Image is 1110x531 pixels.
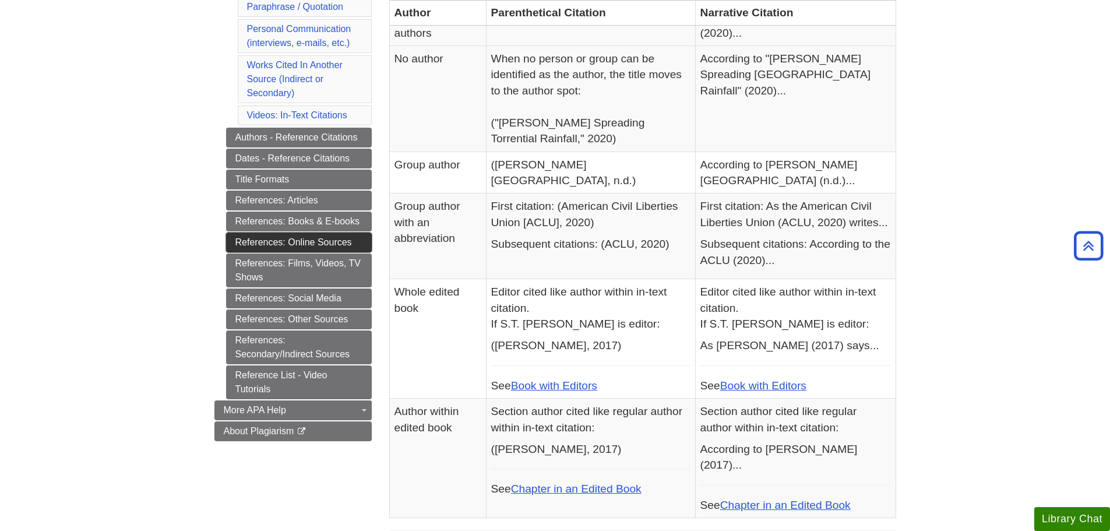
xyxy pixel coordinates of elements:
td: Whole edited book [389,279,486,399]
a: Book with Editors [720,379,806,392]
a: Chapter in an Edited Book [720,499,851,511]
td: When no person or group can be identified as the author, the title moves to the author spot: ("[P... [486,46,695,152]
a: References: Other Sources [226,310,372,329]
td: No author [389,46,486,152]
p: Subsequent citations: According to the ACLU (2020)... [700,236,891,268]
p: Editor cited like author within in-text citation. If S.T. [PERSON_NAME] is editor: [491,284,690,332]
a: Book with Editors [511,379,597,392]
td: Author within edited book [389,399,486,518]
a: References: Online Sources [226,233,372,252]
span: About Plagiarism [224,426,294,436]
td: See [695,279,896,399]
span: More APA Help [224,405,286,415]
a: Works Cited In Another Source (Indirect or Secondary) [247,60,343,98]
p: Section author cited like regular author within in-text citation: [700,403,891,435]
p: First citation: (American Civil Liberties Union [ACLU], 2020) [491,198,690,230]
button: Library Chat [1034,507,1110,531]
a: Personal Communication(interviews, e-mails, etc.) [247,24,351,48]
td: Group author [389,152,486,194]
a: References: Films, Videos, TV Shows [226,254,372,287]
td: See [486,279,695,399]
td: ([PERSON_NAME][GEOGRAPHIC_DATA], n.d.) [486,152,695,194]
td: According to "[PERSON_NAME] Spreading [GEOGRAPHIC_DATA] Rainfall" (2020)... [695,46,896,152]
i: This link opens in a new window [297,428,306,435]
p: ([PERSON_NAME], 2017) [491,337,690,353]
a: References: Secondary/Indirect Sources [226,330,372,364]
a: References: Articles [226,191,372,210]
td: See [695,399,896,518]
a: Chapter in an Edited Book [511,483,642,495]
td: Group author with an abbreviation [389,194,486,279]
a: Authors - Reference Citations [226,128,372,147]
a: More APA Help [214,400,372,420]
p: Editor cited like author within in-text citation. If S.T. [PERSON_NAME] is editor: [700,284,891,332]
a: Reference List - Video Tutorials [226,365,372,399]
a: About Plagiarism [214,421,372,441]
p: Subsequent citations: (ACLU, 2020) [491,236,690,252]
a: Title Formats [226,170,372,189]
td: See [486,399,695,518]
a: References: Social Media [226,289,372,308]
a: Dates - Reference Citations [226,149,372,168]
td: According to [PERSON_NAME][GEOGRAPHIC_DATA] (n.d.)... [695,152,896,194]
a: References: Books & E-books [226,212,372,231]
p: As [PERSON_NAME] (2017) says... [700,337,891,353]
p: According to [PERSON_NAME] (2017)... [700,441,891,473]
a: Videos: In-Text Citations [247,110,347,120]
p: Section author cited like regular author within in-text citation: [491,403,690,435]
a: Paraphrase / Quotation [247,2,343,12]
p: ([PERSON_NAME], 2017) [491,441,690,457]
a: Back to Top [1070,238,1107,254]
p: First citation: As the American Civil Liberties Union (ACLU, 2020) writes... [700,198,891,230]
